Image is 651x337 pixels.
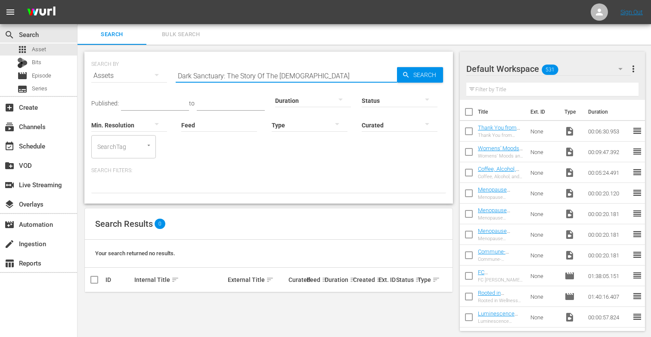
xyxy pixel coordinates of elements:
[418,275,429,285] div: Type
[478,236,524,241] div: Menopause Awareness Month Promo Option 1
[628,64,639,74] span: more_vert
[542,61,558,79] span: 531
[478,166,521,185] a: Coffee, Alcohol, and Women’s Gut Health
[527,224,561,245] td: None
[478,248,517,281] a: Commune- Navigating Perimenopause and Menopause Next On
[632,291,642,301] span: reorder
[4,180,15,190] span: Live Streaming
[322,276,329,284] span: sort
[32,71,51,80] span: Episode
[478,318,524,324] div: Luminescence [PERSON_NAME] and [PERSON_NAME] 00:58
[585,286,632,307] td: 01:40:16.407
[527,286,561,307] td: None
[564,312,575,322] span: Video
[21,2,62,22] img: ans4CAIJ8jUAAAAAAAAAAAAAAAAAAAAAAAAgQb4GAAAAAAAAAAAAAAAAAAAAAAAAJMjXAAAAAAAAAAAAAAAAAAAAAAAAgAT5G...
[32,58,41,67] span: Bits
[632,146,642,157] span: reorder
[585,204,632,224] td: 00:00:20.181
[478,124,520,137] a: Thank You from [PERSON_NAME]
[527,204,561,224] td: None
[585,183,632,204] td: 00:00:20.120
[478,290,519,322] a: Rooted in Wellness [PERSON_NAME] [S1E6] (Inner Strength)
[564,188,575,198] span: Video
[350,276,357,284] span: sort
[17,84,28,94] span: Series
[95,219,153,229] span: Search Results
[478,228,522,247] a: Menopause Awareness Month Promo Option 1
[564,209,575,219] span: Video
[397,67,443,83] button: Search
[4,30,15,40] span: Search
[91,167,446,174] p: Search Filters:
[478,153,524,159] div: Womens’ Moods and Hormones
[527,183,561,204] td: None
[288,276,304,283] div: Curated
[585,307,632,328] td: 00:00:57.824
[378,276,394,283] div: Ext. ID
[466,57,631,81] div: Default Workspace
[17,44,28,55] span: Asset
[559,100,583,124] th: Type
[376,276,384,284] span: sort
[152,30,210,40] span: Bulk Search
[527,121,561,142] td: None
[585,121,632,142] td: 00:06:30.953
[410,67,443,83] span: Search
[91,64,167,88] div: Assets
[4,141,15,151] span: Schedule
[478,277,524,283] div: FC [PERSON_NAME] EP 10
[632,188,642,198] span: reorder
[632,208,642,219] span: reorder
[478,298,524,303] div: Rooted in Wellness [PERSON_NAME] EP 6
[478,133,524,138] div: Thank You from [PERSON_NAME]
[525,100,559,124] th: Ext. ID
[527,266,561,286] td: None
[628,59,639,79] button: more_vert
[4,220,15,230] span: Automation
[5,7,15,17] span: menu
[632,312,642,322] span: reorder
[564,126,575,136] span: Video
[145,141,153,149] button: Open
[478,269,519,295] a: FC [PERSON_NAME] [S1E10] (Inner Strength)
[632,270,642,281] span: reorder
[632,126,642,136] span: reorder
[527,245,561,266] td: None
[478,100,525,124] th: Title
[478,174,524,179] div: Coffee, Alcohol, and Women’s Gut Health
[91,100,119,107] span: Published:
[564,167,575,178] span: Video
[415,276,423,284] span: sort
[632,229,642,239] span: reorder
[32,45,46,54] span: Asset
[171,276,179,284] span: sort
[585,162,632,183] td: 00:05:24.491
[4,122,15,132] span: Channels
[564,271,575,281] span: Episode
[632,250,642,260] span: reorder
[307,275,322,285] div: Feed
[4,102,15,113] span: Create
[17,71,28,81] span: Episode
[527,162,561,183] td: None
[4,161,15,171] span: VOD
[564,291,575,302] span: Episode
[564,147,575,157] span: Video
[632,167,642,177] span: reorder
[32,84,47,93] span: Series
[478,186,522,206] a: Menopause Awareness Month Promo Option 3
[228,275,286,285] div: External Title
[325,275,351,285] div: Duration
[583,100,635,124] th: Duration
[585,245,632,266] td: 00:00:20.181
[189,100,195,107] span: to
[155,219,165,229] span: 0
[353,275,375,285] div: Created
[564,250,575,260] span: Video
[4,199,15,210] span: Overlays
[478,207,522,226] a: Menopause Awareness Month Promo Option 2
[585,266,632,286] td: 01:38:05.151
[4,239,15,249] span: Ingestion
[134,275,225,285] div: Internal Title
[396,275,415,285] div: Status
